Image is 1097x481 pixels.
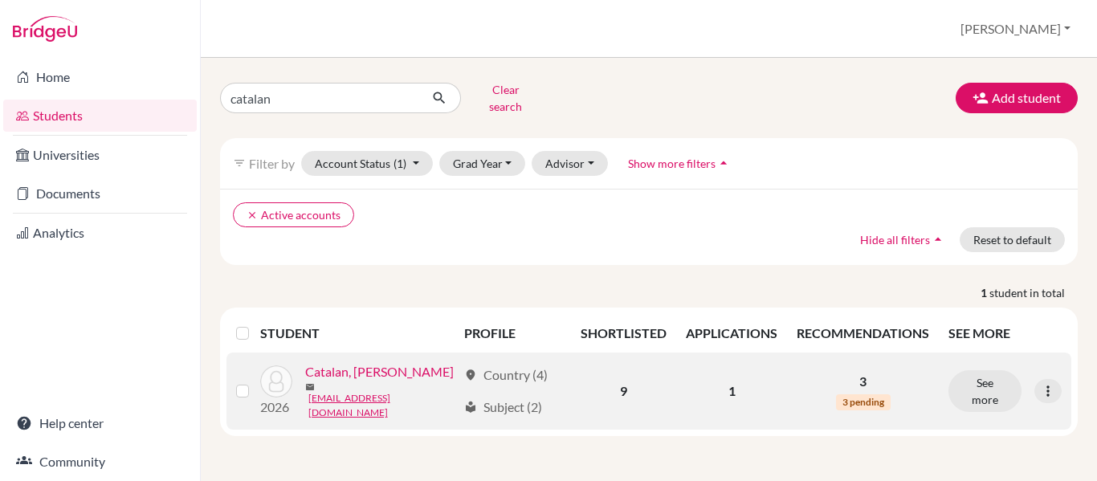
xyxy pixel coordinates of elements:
i: arrow_drop_up [716,155,732,171]
i: filter_list [233,157,246,169]
a: Universities [3,139,197,171]
span: Hide all filters [860,233,930,247]
th: APPLICATIONS [676,314,787,353]
a: Help center [3,407,197,439]
th: STUDENT [260,314,455,353]
img: Catalan, Arianna [260,365,292,397]
th: PROFILE [455,314,572,353]
span: student in total [989,284,1078,301]
button: Advisor [532,151,608,176]
button: clearActive accounts [233,202,354,227]
th: SEE MORE [939,314,1071,353]
button: See more [948,370,1022,412]
button: Hide all filtersarrow_drop_up [846,227,960,252]
a: Home [3,61,197,93]
span: location_on [464,369,477,381]
span: mail [305,382,315,392]
button: Account Status(1) [301,151,433,176]
span: Show more filters [628,157,716,170]
a: Community [3,446,197,478]
a: Documents [3,177,197,210]
span: (1) [394,157,406,170]
a: Catalan, [PERSON_NAME] [305,362,454,381]
button: Clear search [461,77,550,119]
strong: 1 [981,284,989,301]
p: 2026 [260,397,292,417]
img: Bridge-U [13,16,77,42]
i: clear [247,210,258,221]
button: [PERSON_NAME] [953,14,1078,44]
th: RECOMMENDATIONS [787,314,939,353]
div: Subject (2) [464,397,542,417]
td: 9 [571,353,676,430]
button: Grad Year [439,151,526,176]
a: Analytics [3,217,197,249]
a: [EMAIL_ADDRESS][DOMAIN_NAME] [308,391,457,420]
i: arrow_drop_up [930,231,946,247]
button: Add student [956,83,1078,113]
td: 1 [676,353,787,430]
a: Students [3,100,197,132]
div: Country (4) [464,365,548,385]
input: Find student by name... [220,83,419,113]
button: Reset to default [960,227,1065,252]
span: Filter by [249,156,295,171]
button: Show more filtersarrow_drop_up [614,151,745,176]
th: SHORTLISTED [571,314,676,353]
p: 3 [797,372,929,391]
span: local_library [464,401,477,414]
span: 3 pending [836,394,891,410]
